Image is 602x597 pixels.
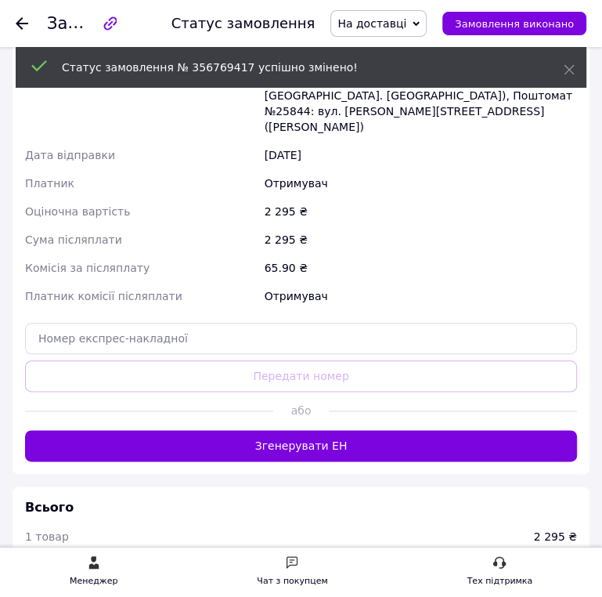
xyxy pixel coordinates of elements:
[62,60,524,75] div: Статус замовлення № 356769417 успішно змінено!
[455,18,574,30] span: Замовлення виконано
[337,17,406,30] span: На доставці
[261,141,580,169] div: [DATE]
[171,16,315,31] div: Статус замовлення
[261,282,580,310] div: Отримувач
[16,16,28,31] div: Повернутися назад
[442,12,586,35] button: Замовлення виконано
[534,529,577,545] div: 2 295 ₴
[25,290,182,302] span: Платник комісії післяплати
[257,573,327,589] div: Чат з покупцем
[25,205,130,218] span: Оціночна вартість
[25,149,115,161] span: Дата відправки
[25,430,577,461] button: Згенерувати ЕН
[25,233,122,246] span: Сума післяплати
[47,14,152,33] span: Замовлення
[261,169,580,197] div: Отримувач
[261,197,580,226] div: 2 295 ₴
[25,500,74,515] span: Всього
[25,177,74,190] span: Платник
[261,226,580,254] div: 2 295 ₴
[25,262,150,274] span: Комісія за післяплату
[70,573,117,589] div: Менеджер
[273,403,329,418] span: або
[25,530,69,543] span: 1 товар
[467,573,532,589] div: Тех підтримка
[261,254,580,282] div: 65.90 ₴
[261,66,580,141] div: с. [GEOGRAPHIC_DATA] ([GEOGRAPHIC_DATA], [GEOGRAPHIC_DATA]. [GEOGRAPHIC_DATA]), Поштомат №25844: ...
[25,323,577,354] input: Номер експрес-накладної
